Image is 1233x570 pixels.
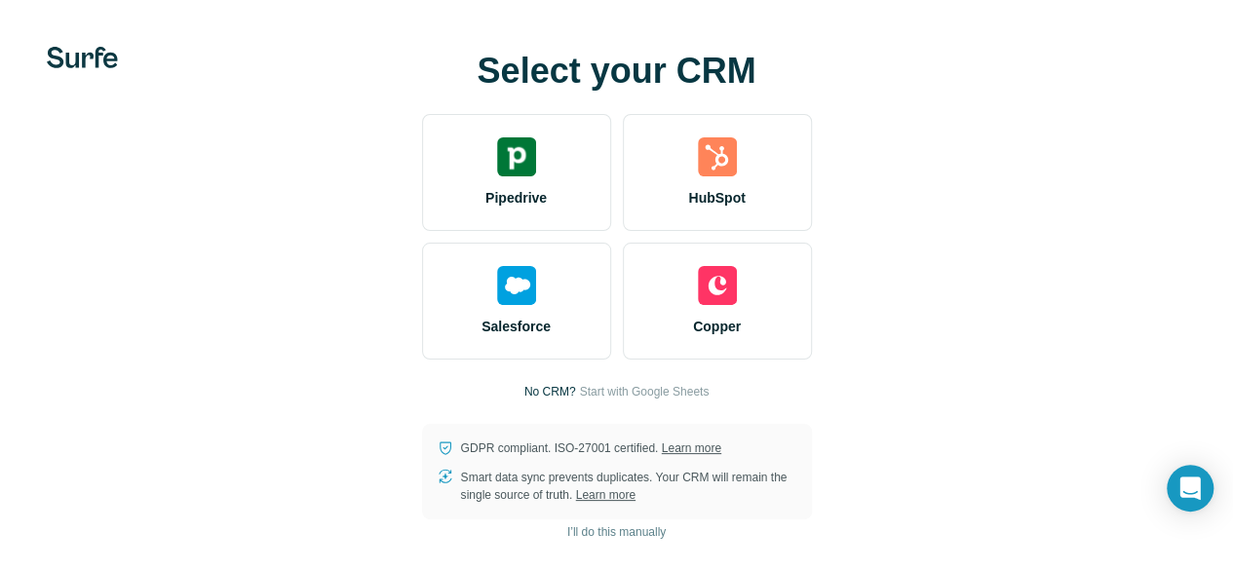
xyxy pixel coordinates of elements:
span: HubSpot [688,188,745,208]
a: Learn more [576,488,636,502]
p: GDPR compliant. ISO-27001 certified. [461,439,721,457]
button: Start with Google Sheets [579,383,709,400]
p: No CRM? [524,383,576,400]
span: Copper [693,317,741,336]
span: I’ll do this manually [567,523,666,541]
img: Surfe's logo [47,47,118,68]
img: pipedrive's logo [497,137,536,176]
span: Salesforce [482,317,551,336]
div: Open Intercom Messenger [1167,465,1214,512]
img: copper's logo [698,266,737,305]
a: Learn more [662,441,721,455]
img: salesforce's logo [497,266,536,305]
span: Pipedrive [485,188,547,208]
button: I’ll do this manually [554,517,679,547]
img: hubspot's logo [698,137,737,176]
p: Smart data sync prevents duplicates. Your CRM will remain the single source of truth. [461,469,796,504]
h1: Select your CRM [422,52,812,91]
